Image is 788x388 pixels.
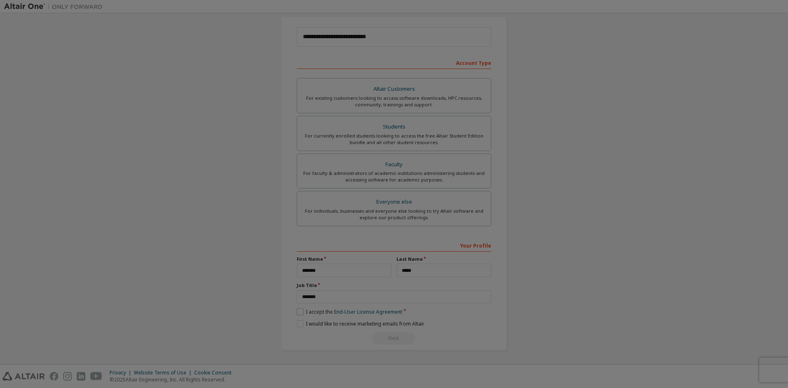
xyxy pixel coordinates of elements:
[302,95,486,108] div: For existing customers looking to access software downloads, HPC resources, community, trainings ...
[297,239,491,252] div: Your Profile
[77,372,85,381] img: linkedin.svg
[63,372,72,381] img: instagram.svg
[134,370,194,376] div: Website Terms of Use
[302,133,486,146] div: For currently enrolled students looking to access the free Altair Student Edition bundle and all ...
[302,83,486,95] div: Altair Customers
[297,282,491,289] label: Job Title
[297,332,491,344] div: Read and acccept EULA to continue
[90,372,102,381] img: youtube.svg
[297,320,424,327] label: I would like to receive marketing emails from Altair
[50,372,58,381] img: facebook.svg
[297,56,491,69] div: Account Type
[110,370,134,376] div: Privacy
[110,376,236,383] p: © 2025 Altair Engineering, Inc. All Rights Reserved.
[297,256,392,262] label: First Name
[302,196,486,208] div: Everyone else
[396,256,491,262] label: Last Name
[4,2,107,11] img: Altair One
[334,308,402,315] a: End-User License Agreement
[2,372,45,381] img: altair_logo.svg
[302,121,486,133] div: Students
[302,170,486,183] div: For faculty & administrators of academic institutions administering students and accessing softwa...
[297,308,402,315] label: I accept the
[194,370,236,376] div: Cookie Consent
[302,159,486,170] div: Faculty
[302,208,486,221] div: For individuals, businesses and everyone else looking to try Altair software and explore our prod...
